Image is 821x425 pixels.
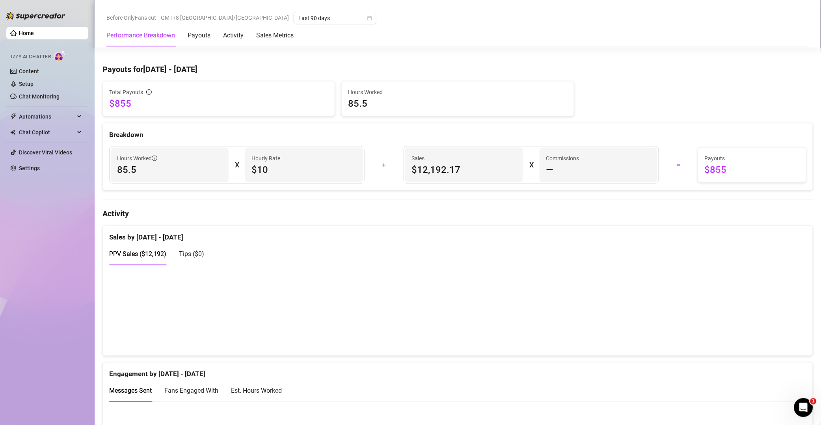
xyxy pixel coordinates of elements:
div: X [529,159,533,171]
article: Hourly Rate [251,154,280,163]
span: Messages Sent [109,387,152,395]
span: $855 [705,163,800,176]
a: Discover Viral Videos [19,149,72,156]
span: Total Payouts [109,88,143,97]
span: Tips ( $0 ) [179,251,204,258]
span: 85.5 [348,97,567,110]
span: $12,192.17 [411,163,517,176]
span: Hours Worked [117,154,157,163]
span: calendar [367,16,372,20]
span: info-circle [146,89,152,95]
a: Chat Monitoring [19,93,60,100]
span: Automations [19,110,75,123]
span: 85.5 [117,163,222,176]
span: $10 [251,163,357,176]
span: Before OnlyFans cut [106,12,156,24]
img: logo-BBDzfeDw.svg [6,12,65,20]
h4: Payouts for [DATE] - [DATE] [102,64,813,75]
div: Engagement by [DATE] - [DATE] [109,363,806,380]
span: Last 90 days [298,12,372,24]
div: Payouts [188,31,210,40]
div: Activity [223,31,244,40]
span: PPV Sales ( $12,192 ) [109,251,166,258]
span: info-circle [152,156,157,161]
div: = [664,159,693,171]
div: Est. Hours Worked [231,386,282,396]
div: Sales by [DATE] - [DATE] [109,226,806,243]
span: Payouts [705,154,800,163]
div: Performance Breakdown [106,31,175,40]
h4: Activity [102,208,813,219]
span: — [546,163,553,176]
img: AI Chatter [54,50,66,61]
a: Setup [19,81,34,87]
div: X [235,159,239,171]
span: Hours Worked [348,88,567,97]
span: thunderbolt [10,113,17,120]
img: Chat Copilot [10,130,15,135]
span: Sales [411,154,517,163]
a: Content [19,68,39,74]
a: Home [19,30,34,36]
div: Breakdown [109,130,806,140]
span: Fans Engaged With [164,387,218,395]
div: Sales Metrics [256,31,294,40]
span: Izzy AI Chatter [11,53,51,61]
span: GMT+8 [GEOGRAPHIC_DATA]/[GEOGRAPHIC_DATA] [161,12,289,24]
a: Settings [19,165,40,171]
iframe: Intercom live chat [794,398,813,417]
div: + [369,159,399,171]
span: $855 [109,97,328,110]
span: 1 [810,398,817,405]
span: Chat Copilot [19,126,75,139]
article: Commissions [546,154,579,163]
